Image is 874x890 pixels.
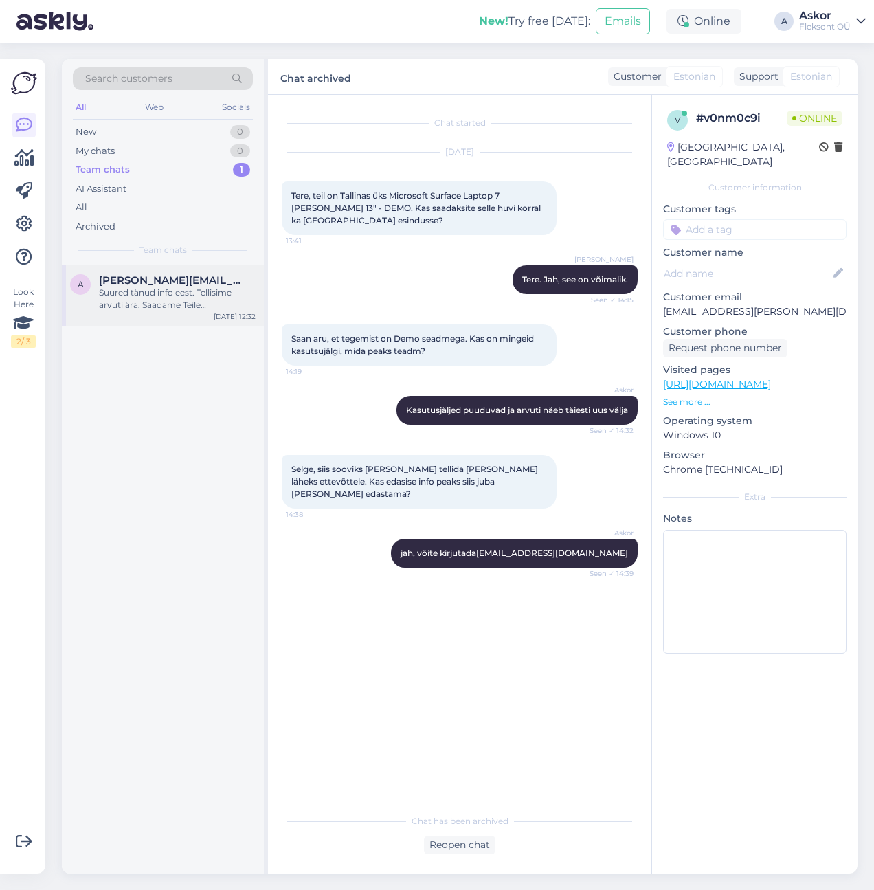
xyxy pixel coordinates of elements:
div: Fleksont OÜ [799,21,851,32]
div: Chat started [282,117,638,129]
div: New [76,125,96,139]
div: [DATE] [282,146,638,158]
div: AI Assistant [76,182,126,196]
p: Chrome [TECHNICAL_ID] [663,463,847,477]
div: Web [142,98,166,116]
div: Archived [76,220,115,234]
div: All [73,98,89,116]
span: Saan aru, et tegemist on Demo seadmega. Kas on mingeid kasutsujälgi, mida peaks teadm? [291,333,536,356]
div: [GEOGRAPHIC_DATA], [GEOGRAPHIC_DATA] [667,140,819,169]
button: Emails [596,8,650,34]
div: 1 [233,163,250,177]
div: Support [734,69,778,84]
img: Askly Logo [11,70,37,96]
div: A [774,12,794,31]
span: a [78,279,84,289]
p: Operating system [663,414,847,428]
p: Customer tags [663,202,847,216]
span: [PERSON_NAME] [574,254,634,265]
span: Seen ✓ 14:39 [582,568,634,579]
div: Request phone number [663,339,787,357]
div: Askor [799,10,851,21]
span: v [675,115,680,125]
div: Reopen chat [424,836,495,854]
span: Search customers [85,71,172,86]
span: Tere, teil on Tallinas üks Microsoft Surface Laptop 7 [PERSON_NAME] 13" - DEMO. Kas saadaksite se... [291,190,543,225]
span: 14:38 [286,509,337,520]
div: My chats [76,144,115,158]
p: Windows 10 [663,428,847,443]
span: 13:41 [286,236,337,246]
span: Estonian [673,69,715,84]
p: Visited pages [663,363,847,377]
span: Kasutusjäljed puuduvad ja arvuti näeb täiesti uus välja [406,405,628,415]
div: Suured tänud info eest. Tellisime arvuti ära. Saadame Teile [PERSON_NAME] seerianumbriga koheselt... [99,287,256,311]
b: New! [479,14,508,27]
div: Look Here [11,286,36,348]
a: AskorFleksont OÜ [799,10,866,32]
p: Customer email [663,290,847,304]
div: # v0nm0c9i [696,110,787,126]
div: Socials [219,98,253,116]
div: Customer information [663,181,847,194]
div: Online [666,9,741,34]
div: 2 / 3 [11,335,36,348]
span: jah, võite kirjutada [401,548,628,558]
p: See more ... [663,396,847,408]
div: Team chats [76,163,130,177]
p: Customer phone [663,324,847,339]
label: Chat archived [280,67,351,86]
span: 14:19 [286,366,337,377]
input: Add name [664,266,831,281]
span: andres.meidla@gmail.com [99,274,242,287]
div: Customer [608,69,662,84]
div: Extra [663,491,847,503]
span: Selge, siis sooviks [PERSON_NAME] tellida [PERSON_NAME] läheks ettevõttele. Kas edasise info peak... [291,464,540,499]
span: Online [787,111,842,126]
p: Browser [663,448,847,463]
div: 0 [230,144,250,158]
div: 0 [230,125,250,139]
div: Try free [DATE]: [479,13,590,30]
span: Team chats [139,244,187,256]
p: Customer name [663,245,847,260]
span: Seen ✓ 14:32 [582,425,634,436]
div: [DATE] 12:32 [214,311,256,322]
a: [EMAIL_ADDRESS][DOMAIN_NAME] [476,548,628,558]
p: Notes [663,511,847,526]
a: [URL][DOMAIN_NAME] [663,378,771,390]
span: Estonian [790,69,832,84]
span: Askor [582,385,634,395]
span: Seen ✓ 14:15 [582,295,634,305]
div: All [76,201,87,214]
span: Chat has been archived [412,815,508,827]
span: Tere. Jah, see on võimalik. [522,274,628,285]
span: Askor [582,528,634,538]
p: [EMAIL_ADDRESS][PERSON_NAME][DOMAIN_NAME] [663,304,847,319]
input: Add a tag [663,219,847,240]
